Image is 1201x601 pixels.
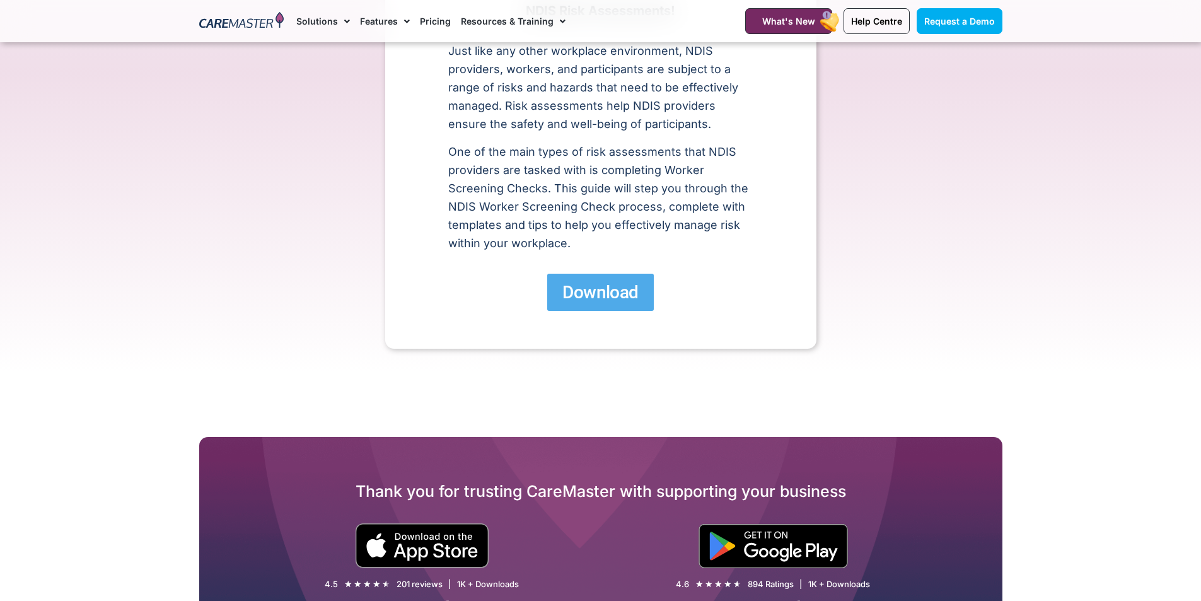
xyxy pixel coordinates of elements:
div: 4.5/5 [344,578,390,591]
i: ★ [714,578,722,591]
div: 4.6/5 [695,578,741,591]
img: "Get is on" Black Google play button. [699,524,848,568]
a: Request a Demo [917,8,1002,34]
img: CareMaster Logo [199,12,284,31]
div: 201 reviews | 1K + Downloads [397,579,519,590]
div: 4.5 [325,579,338,590]
h2: Thank you for trusting CareMaster with supporting your business [199,481,1002,501]
i: ★ [705,578,713,591]
p: Just like any other workplace environment, NDIS providers, workers, and participants are subject ... [448,42,753,133]
i: ★ [382,578,390,591]
div: 4.6 [676,579,689,590]
img: small black download on the apple app store button. [355,523,489,568]
a: Download [547,274,653,311]
span: Request a Demo [924,16,995,26]
a: What's New [745,8,832,34]
p: One of the main types of risk assessments that NDIS providers are tasked with is completing Worke... [448,143,753,252]
span: Download [562,281,638,303]
i: ★ [354,578,362,591]
div: 894 Ratings | 1K + Downloads [748,579,870,590]
i: ★ [724,578,732,591]
span: Help Centre [851,16,902,26]
i: ★ [363,578,371,591]
i: ★ [695,578,704,591]
i: ★ [373,578,381,591]
span: What's New [762,16,815,26]
i: ★ [733,578,741,591]
i: ★ [344,578,352,591]
a: Help Centre [844,8,910,34]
